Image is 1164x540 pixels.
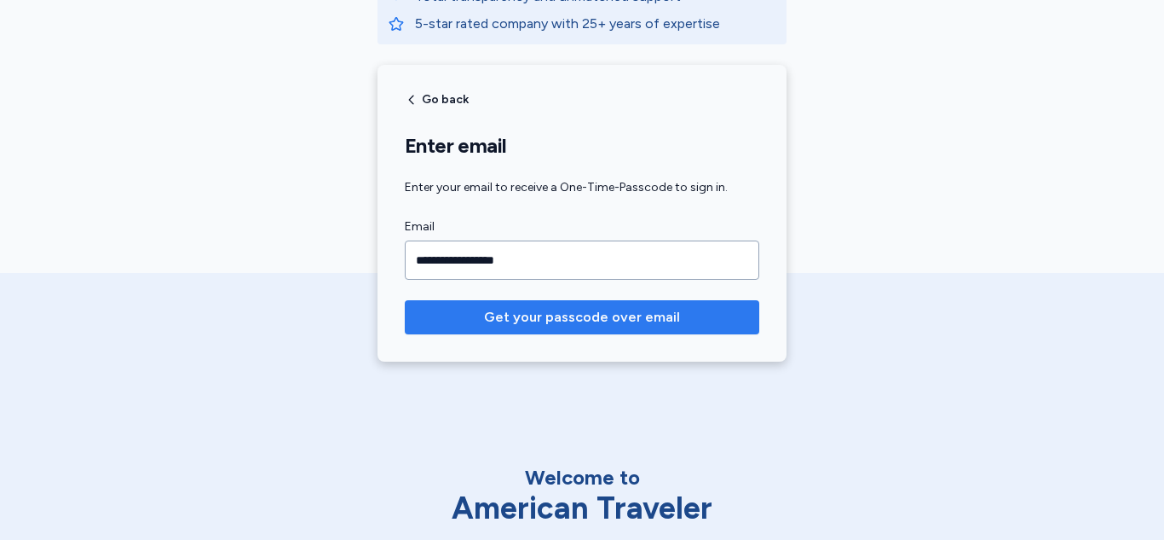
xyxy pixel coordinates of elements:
h1: Enter email [405,133,759,159]
div: Enter your email to receive a One-Time-Passcode to sign in. [405,179,759,196]
span: Go back [422,94,469,106]
p: 5-star rated company with 25+ years of expertise [415,14,776,34]
button: Go back [405,93,469,107]
label: Email [405,217,759,237]
div: American Traveler [403,491,761,525]
input: Email [405,241,759,280]
span: Get your passcode over email [484,307,680,328]
div: Welcome to [403,464,761,491]
button: Get your passcode over email [405,300,759,334]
